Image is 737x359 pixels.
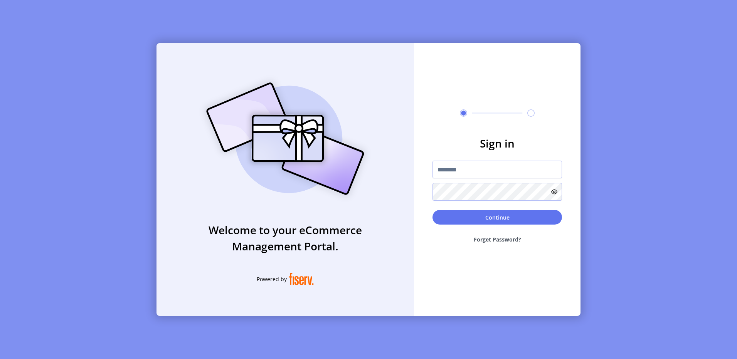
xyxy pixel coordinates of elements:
[257,275,287,283] span: Powered by
[432,229,562,250] button: Forget Password?
[432,210,562,225] button: Continue
[195,74,376,203] img: card_Illustration.svg
[432,135,562,151] h3: Sign in
[156,222,414,254] h3: Welcome to your eCommerce Management Portal.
